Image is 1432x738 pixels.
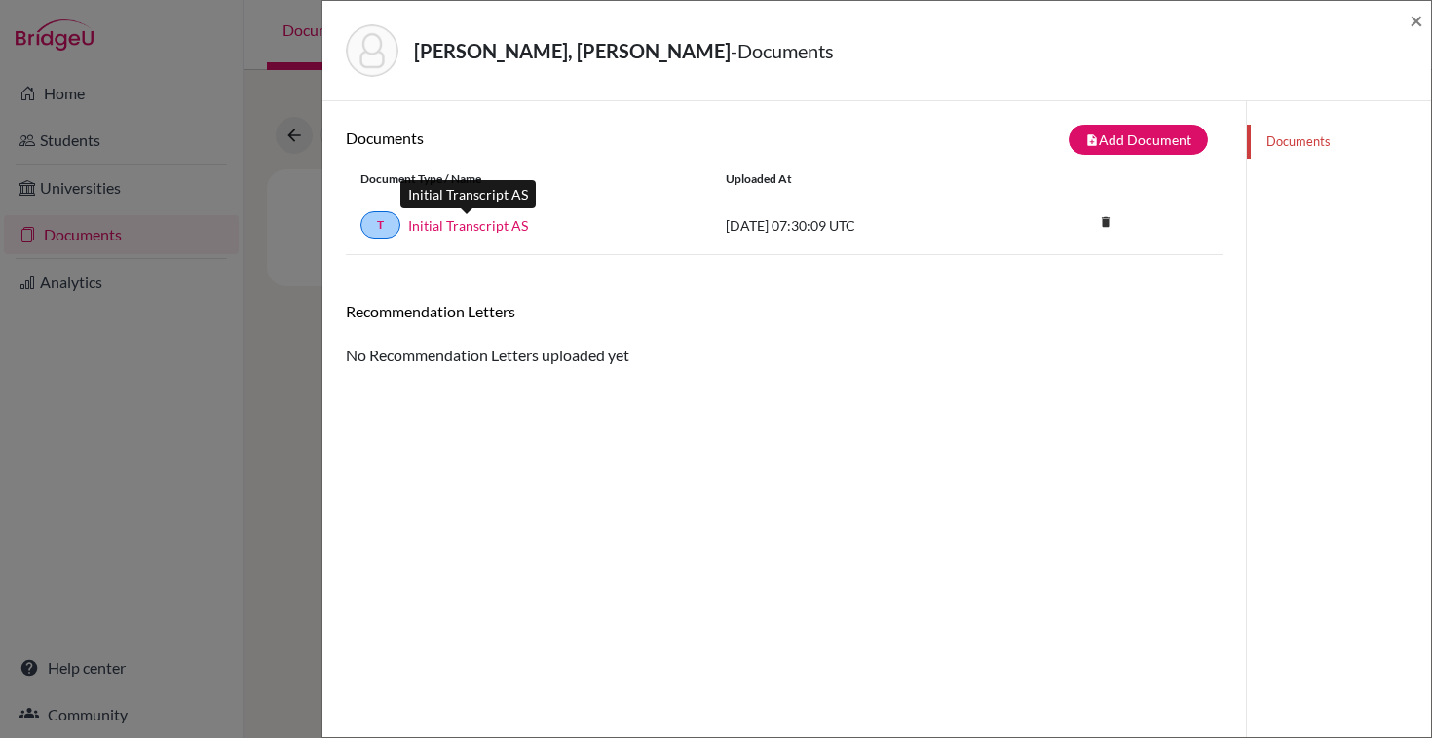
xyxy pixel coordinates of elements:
div: [DATE] 07:30:09 UTC [711,215,1003,236]
a: delete [1091,210,1120,237]
h6: Documents [346,129,784,147]
a: Initial Transcript AS [408,215,528,236]
span: × [1410,6,1423,34]
div: Document Type / Name [346,170,711,188]
div: Initial Transcript AS [400,180,536,208]
div: No Recommendation Letters uploaded yet [346,302,1223,367]
a: Documents [1247,125,1431,159]
a: T [360,211,400,239]
h6: Recommendation Letters [346,302,1223,320]
i: note_add [1085,133,1099,147]
button: Close [1410,9,1423,32]
i: delete [1091,207,1120,237]
span: - Documents [731,39,834,62]
strong: [PERSON_NAME], [PERSON_NAME] [414,39,731,62]
button: note_addAdd Document [1069,125,1208,155]
div: Uploaded at [711,170,1003,188]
